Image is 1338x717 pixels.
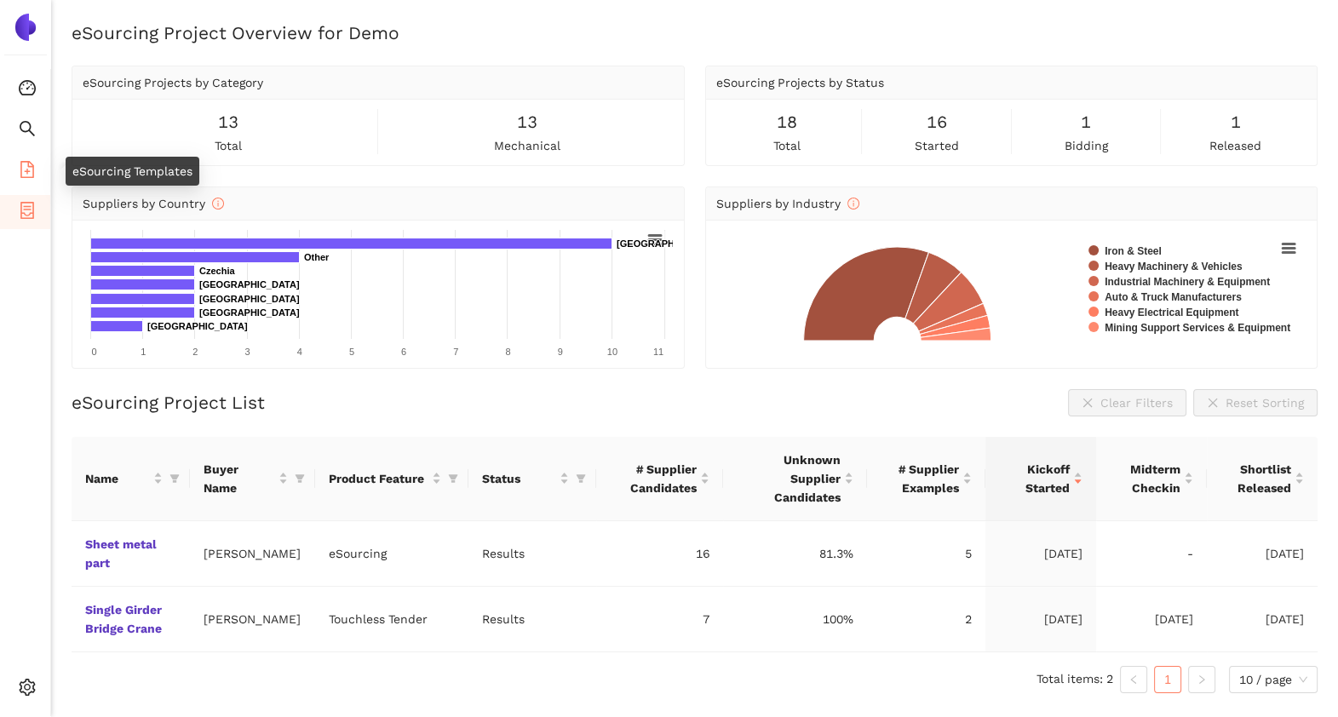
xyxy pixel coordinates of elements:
[737,450,841,507] span: Unknown Supplier Candidates
[199,307,300,318] text: [GEOGRAPHIC_DATA]
[1209,136,1261,155] span: released
[83,197,224,210] span: Suppliers by Country
[291,456,308,501] span: filter
[517,109,537,135] span: 13
[610,460,698,497] span: # Supplier Candidates
[401,347,406,357] text: 6
[1105,276,1270,288] text: Industrial Machinery & Equipment
[169,473,180,484] span: filter
[19,196,36,230] span: container
[190,521,314,587] td: [PERSON_NAME]
[1105,307,1238,318] text: Heavy Electrical Equipment
[723,521,867,587] td: 81.3%
[867,587,985,652] td: 2
[453,347,458,357] text: 7
[190,587,314,652] td: [PERSON_NAME]
[1193,389,1318,416] button: closeReset Sorting
[349,347,354,357] text: 5
[999,460,1070,497] span: Kickoff Started
[72,437,190,521] th: this column's title is Name,this column is sortable
[1120,666,1147,693] li: Previous Page
[867,437,985,521] th: this column's title is # Supplier Examples,this column is sortable
[212,198,224,209] span: info-circle
[91,347,96,357] text: 0
[572,466,589,491] span: filter
[166,466,183,491] span: filter
[297,347,302,357] text: 4
[1065,136,1108,155] span: bidding
[1239,667,1307,692] span: 10 / page
[847,198,859,209] span: info-circle
[1128,674,1139,685] span: left
[85,469,150,488] span: Name
[1105,291,1242,303] text: Auto & Truck Manufacturers
[215,136,242,155] span: total
[1197,674,1207,685] span: right
[1231,109,1241,135] span: 1
[1188,666,1215,693] button: right
[1096,437,1207,521] th: this column's title is Midterm Checkin,this column is sortable
[1037,666,1113,693] li: Total items: 2
[723,437,867,521] th: this column's title is Unknown Supplier Candidates,this column is sortable
[723,587,867,652] td: 100%
[1229,666,1318,693] div: Page Size
[716,76,884,89] span: eSourcing Projects by Status
[204,460,274,497] span: Buyer Name
[192,347,198,357] text: 2
[1105,261,1243,272] text: Heavy Machinery & Vehicles
[1188,666,1215,693] li: Next Page
[72,390,265,415] h2: eSourcing Project List
[596,437,724,521] th: this column's title is # Supplier Candidates,this column is sortable
[985,521,1096,587] td: [DATE]
[482,469,556,488] span: Status
[1068,389,1186,416] button: closeClear Filters
[448,473,458,484] span: filter
[295,473,305,484] span: filter
[199,279,300,290] text: [GEOGRAPHIC_DATA]
[315,587,468,652] td: Touchless Tender
[716,197,859,210] span: Suppliers by Industry
[1096,521,1207,587] td: -
[1105,322,1290,334] text: Mining Support Services & Equipment
[617,238,717,249] text: [GEOGRAPHIC_DATA]
[1207,521,1318,587] td: [DATE]
[1120,666,1147,693] button: left
[199,266,235,276] text: Czechia
[1154,666,1181,693] li: 1
[494,136,560,155] span: mechanical
[926,109,946,135] span: 16
[1207,587,1318,652] td: [DATE]
[773,136,801,155] span: total
[218,109,238,135] span: 13
[596,521,724,587] td: 16
[147,321,248,331] text: [GEOGRAPHIC_DATA]
[19,114,36,148] span: search
[1220,460,1291,497] span: Shortlist Released
[190,437,314,521] th: this column's title is Buyer Name,this column is sortable
[1155,667,1180,692] a: 1
[1105,245,1162,257] text: Iron & Steel
[83,76,263,89] span: eSourcing Projects by Category
[867,521,985,587] td: 5
[66,157,199,186] div: eSourcing Templates
[315,521,468,587] td: eSourcing
[596,587,724,652] td: 7
[1207,437,1318,521] th: this column's title is Shortlist Released,this column is sortable
[468,521,596,587] td: Results
[1081,109,1091,135] span: 1
[653,347,663,357] text: 11
[881,460,959,497] span: # Supplier Examples
[468,587,596,652] td: Results
[1096,587,1207,652] td: [DATE]
[576,473,586,484] span: filter
[19,673,36,707] span: setting
[19,155,36,189] span: file-add
[304,252,330,262] text: Other
[607,347,617,357] text: 10
[505,347,510,357] text: 8
[777,109,797,135] span: 18
[244,347,250,357] text: 3
[468,437,596,521] th: this column's title is Status,this column is sortable
[914,136,958,155] span: started
[315,437,468,521] th: this column's title is Product Feature,this column is sortable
